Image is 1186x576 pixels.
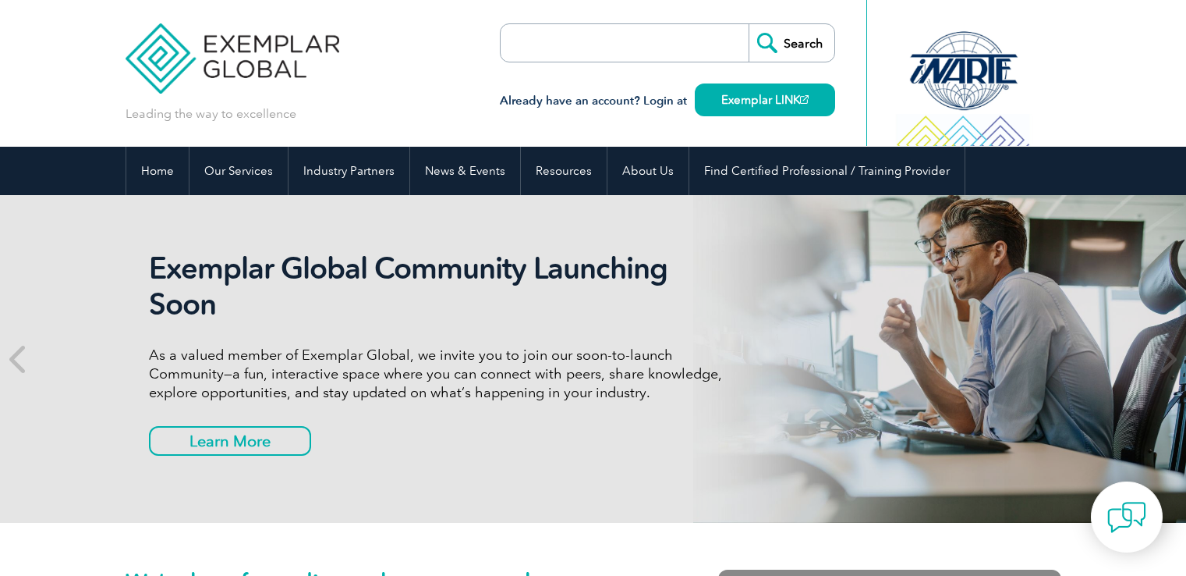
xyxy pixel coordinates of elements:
a: About Us [607,147,689,195]
a: Home [126,147,189,195]
a: Find Certified Professional / Training Provider [689,147,965,195]
input: Search [749,24,834,62]
img: contact-chat.png [1107,498,1146,537]
a: Resources [521,147,607,195]
a: News & Events [410,147,520,195]
a: Learn More [149,426,311,456]
h3: Already have an account? Login at [500,91,835,111]
img: open_square.png [800,95,809,104]
a: Exemplar LINK [695,84,835,116]
a: Industry Partners [289,147,409,195]
p: Leading the way to excellence [126,105,296,123]
p: As a valued member of Exemplar Global, we invite you to join our soon-to-launch Community—a fun, ... [149,346,734,402]
h2: Exemplar Global Community Launching Soon [149,251,734,322]
a: Our Services [189,147,288,195]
